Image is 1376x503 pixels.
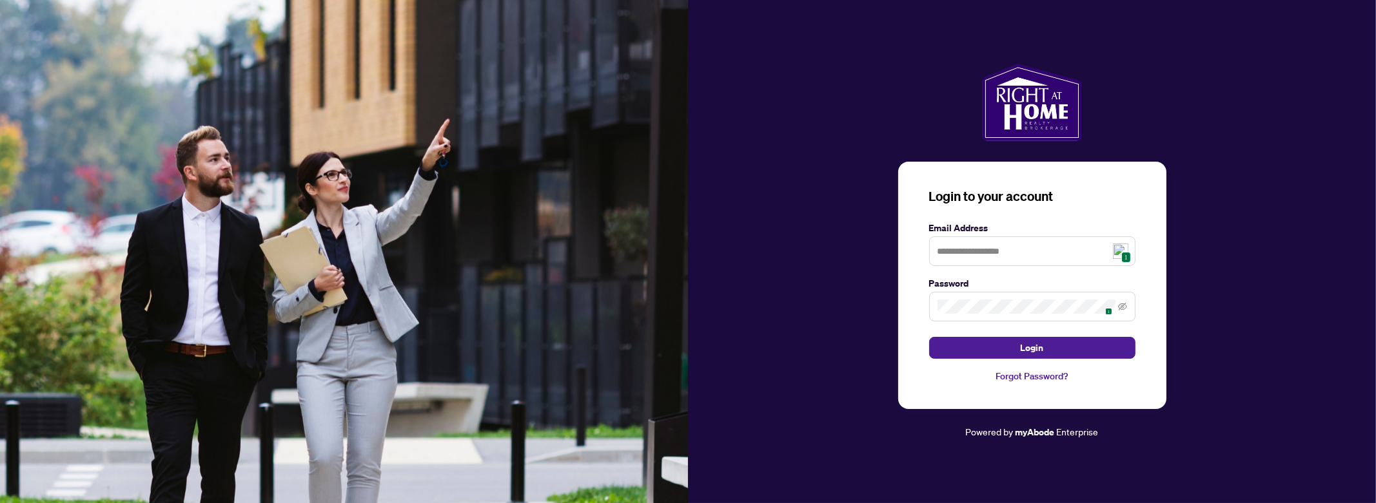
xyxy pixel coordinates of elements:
[966,426,1014,437] span: Powered by
[929,369,1135,383] a: Forgot Password?
[1121,252,1131,263] span: 1
[1105,308,1112,316] span: 1
[929,276,1135,290] label: Password
[929,221,1135,235] label: Email Address
[982,64,1082,141] img: ma-logo
[1021,337,1044,358] span: Login
[1057,426,1099,437] span: Enterprise
[929,337,1135,359] button: Login
[929,187,1135,205] h3: Login to your account
[1100,302,1110,312] img: npw-badge-icon.svg
[1118,302,1127,311] span: eye-invisible
[1113,243,1128,259] img: npw-badge-icon.svg
[1016,425,1055,439] a: myAbode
